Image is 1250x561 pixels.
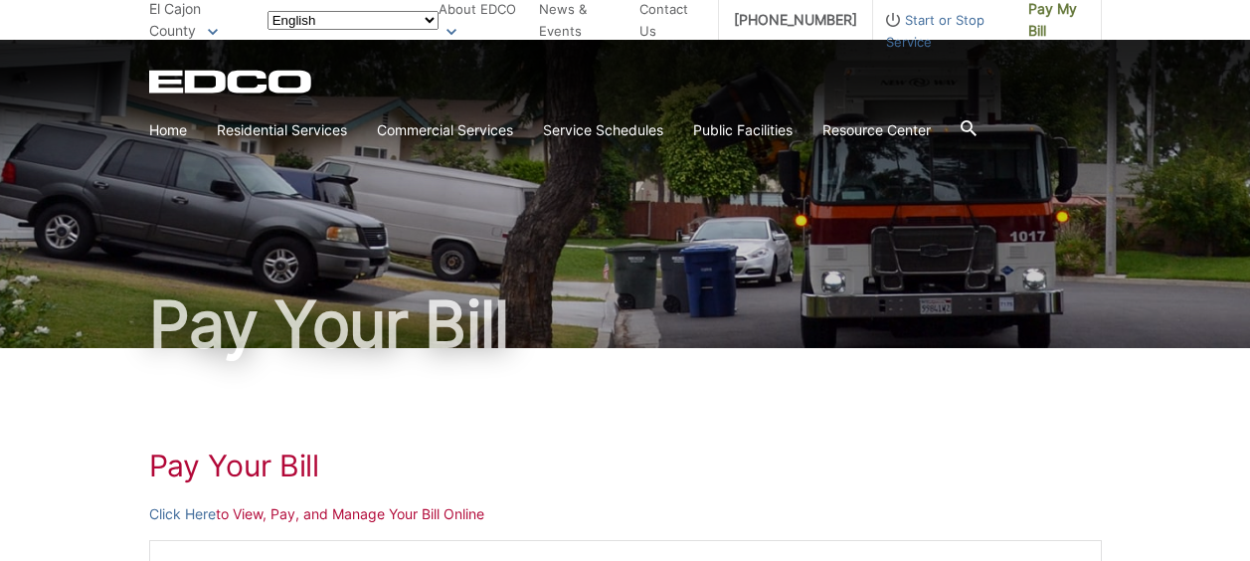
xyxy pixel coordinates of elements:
[149,503,216,525] a: Click Here
[217,119,347,141] a: Residential Services
[822,119,931,141] a: Resource Center
[149,292,1102,356] h1: Pay Your Bill
[149,70,314,93] a: EDCD logo. Return to the homepage.
[149,119,187,141] a: Home
[149,448,1102,483] h1: Pay Your Bill
[268,11,439,30] select: Select a language
[149,503,1102,525] p: to View, Pay, and Manage Your Bill Online
[693,119,793,141] a: Public Facilities
[543,119,663,141] a: Service Schedules
[377,119,513,141] a: Commercial Services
